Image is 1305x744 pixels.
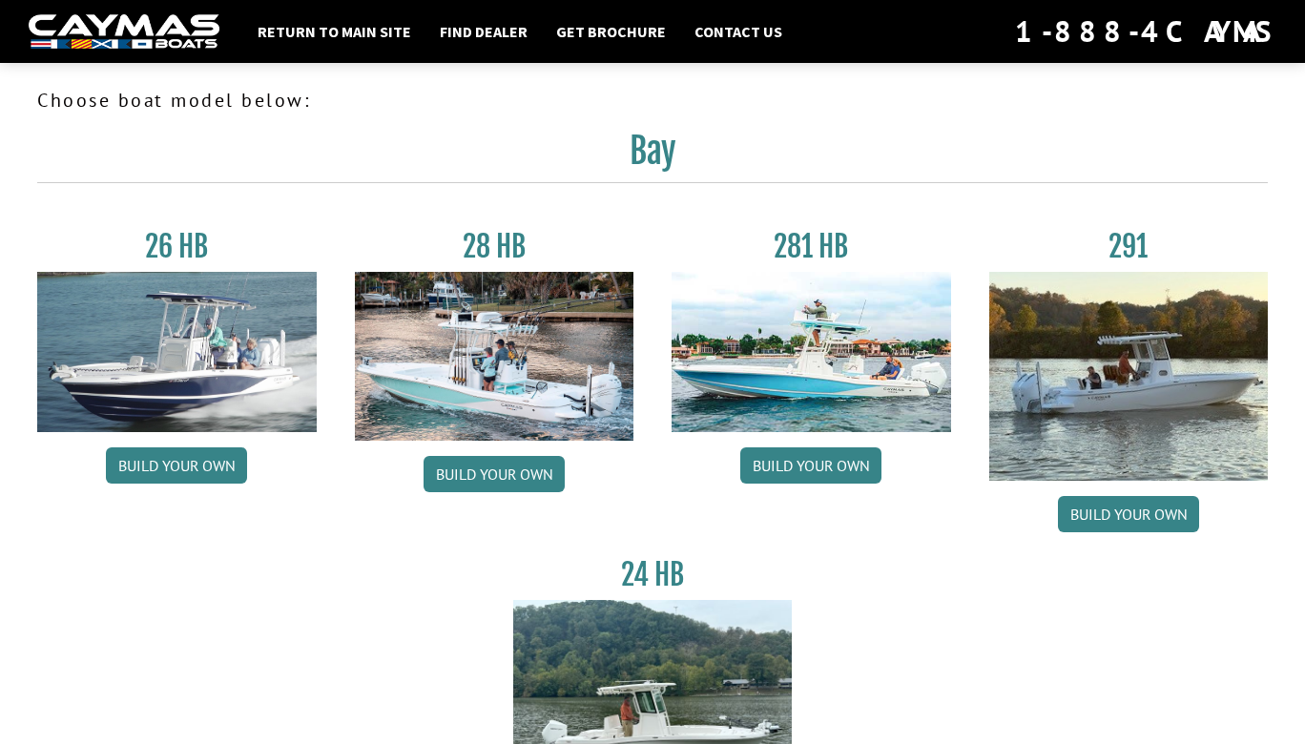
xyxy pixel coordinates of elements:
[430,19,537,44] a: Find Dealer
[424,456,565,492] a: Build your own
[37,130,1268,183] h2: Bay
[989,272,1269,481] img: 291_Thumbnail.jpg
[1015,10,1276,52] div: 1-888-4CAYMAS
[672,272,951,432] img: 28-hb-twin.jpg
[1058,496,1199,532] a: Build your own
[513,557,793,592] h3: 24 HB
[355,272,634,441] img: 28_hb_thumbnail_for_caymas_connect.jpg
[547,19,675,44] a: Get Brochure
[106,447,247,484] a: Build your own
[989,229,1269,264] h3: 291
[37,272,317,432] img: 26_new_photo_resized.jpg
[37,86,1268,114] p: Choose boat model below:
[248,19,421,44] a: Return to main site
[355,229,634,264] h3: 28 HB
[29,14,219,50] img: white-logo-c9c8dbefe5ff5ceceb0f0178aa75bf4bb51f6bca0971e226c86eb53dfe498488.png
[740,447,881,484] a: Build your own
[37,229,317,264] h3: 26 HB
[672,229,951,264] h3: 281 HB
[685,19,792,44] a: Contact Us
